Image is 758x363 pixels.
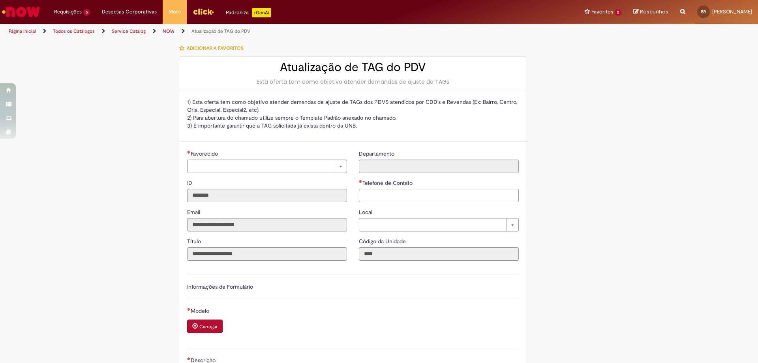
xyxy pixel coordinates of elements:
a: Página inicial [9,28,36,34]
span: Adicionar a Favoritos [187,45,244,51]
a: Limpar campo Favorecido [187,160,347,173]
span: 5 [83,9,90,16]
label: Informações de Formulário [187,283,253,290]
input: Telefone de Contato [359,189,519,202]
span: Favoritos [591,8,613,16]
span: Somente leitura - Código da Unidade [359,238,407,245]
span: BR [701,9,706,14]
img: ServiceNow [1,4,41,20]
a: Service Catalog [112,28,146,34]
span: 2 [615,9,621,16]
img: click_logo_yellow_360x200.png [193,6,214,17]
span: More [169,8,181,16]
span: Local [359,209,374,216]
button: Adicionar a Favoritos [179,40,248,56]
h2: Atualização de TAG do PDV [187,61,519,74]
a: Rascunhos [633,8,668,16]
span: Somente leitura - Departamento [359,150,396,157]
span: Somente leitura - ID [187,179,194,186]
label: Somente leitura - Código da Unidade [359,237,407,245]
a: Todos os Catálogos [53,28,95,34]
label: Somente leitura - Título [187,237,203,245]
small: Carregar [199,324,218,330]
a: Atualização de TAG do PDV [191,28,250,34]
span: [PERSON_NAME] [712,8,752,15]
span: Rascunhos [640,8,668,15]
span: Necessários [187,308,191,311]
label: Somente leitura - Email [187,208,202,216]
input: Email [187,218,347,231]
span: Necessários - Favorecido [191,150,220,157]
span: Necessários [359,180,362,183]
input: ID [187,189,347,202]
a: Limpar campo Local [359,218,519,231]
label: Somente leitura - Departamento [359,150,396,158]
span: Somente leitura - Email [187,209,202,216]
ul: Trilhas de página [6,24,499,39]
span: Requisições [54,8,82,16]
label: Somente leitura - ID [187,179,194,187]
p: +GenAi [252,8,271,17]
span: Necessários [187,357,191,360]
span: Telefone de Contato [362,179,414,186]
a: NOW [163,28,174,34]
input: Departamento [359,160,519,173]
span: Somente leitura - Título [187,238,203,245]
p: 1) Esta oferta tem como objetivo atender demandas de ajuste de TAGs dos PDVS atendidos por CDD's ... [187,98,519,130]
div: Esta oferta tem como objetivo atender demandas de ajuste de TAGs [187,78,519,86]
button: Carregar anexo de Modelo Required [187,320,223,333]
div: Padroniza [226,8,271,17]
span: Despesas Corporativas [102,8,157,16]
input: Título [187,247,347,261]
span: Modelo [191,307,211,314]
span: Necessários [187,150,191,154]
input: Código da Unidade [359,247,519,261]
